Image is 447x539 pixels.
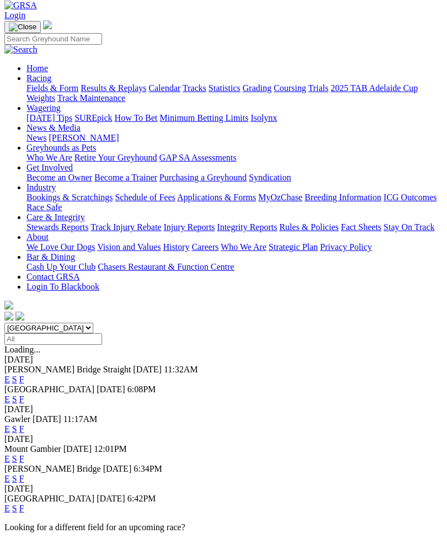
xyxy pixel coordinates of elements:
[19,454,24,463] a: F
[209,83,241,93] a: Statistics
[94,444,127,453] span: 12:01PM
[331,83,418,93] a: 2025 TAB Adelaide Cup
[26,272,79,281] a: Contact GRSA
[183,83,206,93] a: Tracks
[26,183,56,192] a: Industry
[19,474,24,483] a: F
[19,504,24,513] a: F
[159,113,248,122] a: Minimum Betting Limits
[26,173,443,183] div: Get Involved
[26,93,55,103] a: Weights
[305,193,381,202] a: Breeding Information
[4,375,10,384] a: E
[81,83,146,93] a: Results & Replays
[4,464,101,473] span: [PERSON_NAME] Bridge
[164,365,198,374] span: 11:32AM
[12,424,17,434] a: S
[26,133,443,143] div: News & Media
[97,494,125,503] span: [DATE]
[243,83,272,93] a: Grading
[4,404,443,414] div: [DATE]
[163,242,189,252] a: History
[26,202,62,212] a: Race Safe
[63,444,92,453] span: [DATE]
[4,345,40,354] span: Loading...
[251,113,277,122] a: Isolynx
[26,153,443,163] div: Greyhounds as Pets
[97,242,161,252] a: Vision and Values
[19,375,24,384] a: F
[19,424,24,434] a: F
[4,424,10,434] a: E
[133,365,162,374] span: [DATE]
[63,414,98,424] span: 11:17AM
[4,10,25,20] a: Login
[159,173,247,182] a: Purchasing a Greyhound
[33,414,61,424] span: [DATE]
[4,444,61,453] span: Mount Gambier
[26,63,48,73] a: Home
[341,222,381,232] a: Fact Sheets
[217,222,277,232] a: Integrity Reports
[26,103,61,113] a: Wagering
[4,414,30,424] span: Gawler
[4,454,10,463] a: E
[4,312,13,321] img: facebook.svg
[49,133,119,142] a: [PERSON_NAME]
[26,143,96,152] a: Greyhounds as Pets
[4,333,102,345] input: Select date
[26,242,443,252] div: About
[94,173,157,182] a: Become a Trainer
[4,385,94,394] span: [GEOGRAPHIC_DATA]
[4,474,10,483] a: E
[4,21,41,33] button: Toggle navigation
[74,153,157,162] a: Retire Your Greyhound
[26,83,443,103] div: Racing
[115,113,158,122] a: How To Bet
[26,113,72,122] a: [DATE] Tips
[221,242,267,252] a: Who We Are
[4,394,10,404] a: E
[74,113,112,122] a: SUREpick
[4,484,443,494] div: [DATE]
[279,222,339,232] a: Rules & Policies
[163,222,215,232] a: Injury Reports
[148,83,180,93] a: Calendar
[274,83,306,93] a: Coursing
[12,454,17,463] a: S
[4,45,38,55] img: Search
[12,474,17,483] a: S
[127,385,156,394] span: 6:08PM
[384,222,434,232] a: Stay On Track
[26,242,95,252] a: We Love Our Dogs
[12,375,17,384] a: S
[26,262,95,271] a: Cash Up Your Club
[249,173,291,182] a: Syndication
[26,83,78,93] a: Fields & Form
[15,312,24,321] img: twitter.svg
[12,394,17,404] a: S
[26,222,88,232] a: Stewards Reports
[191,242,219,252] a: Careers
[26,133,46,142] a: News
[269,242,318,252] a: Strategic Plan
[26,193,113,202] a: Bookings & Scratchings
[26,173,92,182] a: Become an Owner
[57,93,125,103] a: Track Maintenance
[26,222,443,232] div: Care & Integrity
[26,113,443,123] div: Wagering
[91,222,161,232] a: Track Injury Rebate
[26,232,49,242] a: About
[4,504,10,513] a: E
[384,193,437,202] a: ICG Outcomes
[26,262,443,272] div: Bar & Dining
[26,123,81,132] a: News & Media
[103,464,132,473] span: [DATE]
[4,1,37,10] img: GRSA
[43,20,52,29] img: logo-grsa-white.png
[26,153,72,162] a: Who We Are
[98,262,234,271] a: Chasers Restaurant & Function Centre
[4,494,94,503] span: [GEOGRAPHIC_DATA]
[159,153,237,162] a: GAP SA Assessments
[26,163,73,172] a: Get Involved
